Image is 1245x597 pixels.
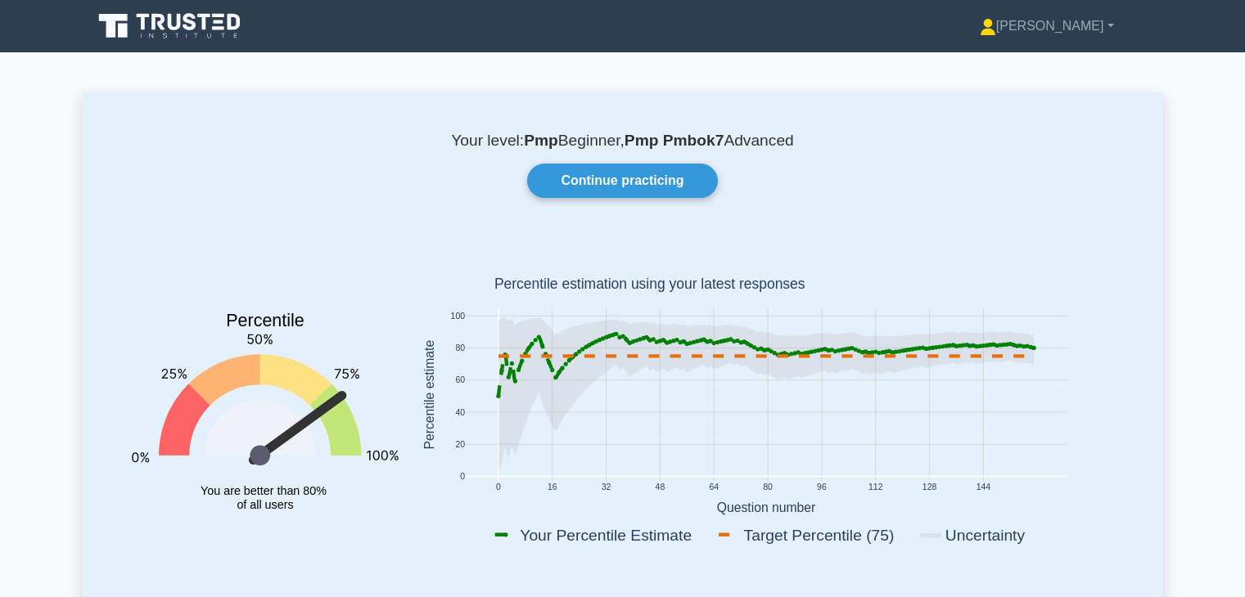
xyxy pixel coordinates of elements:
[122,131,1124,150] p: Your level: Beginner, Advanced
[460,473,465,482] text: 0
[455,440,465,449] text: 20
[922,483,936,492] text: 128
[455,376,465,385] text: 60
[455,344,465,353] text: 80
[941,10,1153,43] a: [PERSON_NAME]
[716,500,815,514] text: Question number
[625,132,724,149] b: Pmp Pmbok7
[868,483,882,492] text: 112
[976,483,990,492] text: 144
[450,312,465,321] text: 100
[524,132,558,149] b: Pmp
[655,483,665,492] text: 48
[422,340,435,450] text: Percentile estimate
[455,408,465,417] text: 40
[817,483,827,492] text: 96
[763,483,773,492] text: 80
[495,483,500,492] text: 0
[527,164,717,198] a: Continue practicing
[494,276,805,293] text: Percentile estimation using your latest responses
[709,483,719,492] text: 64
[201,484,327,497] tspan: You are better than 80%
[226,312,304,331] text: Percentile
[237,498,293,511] tspan: of all users
[547,483,557,492] text: 16
[601,483,611,492] text: 32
